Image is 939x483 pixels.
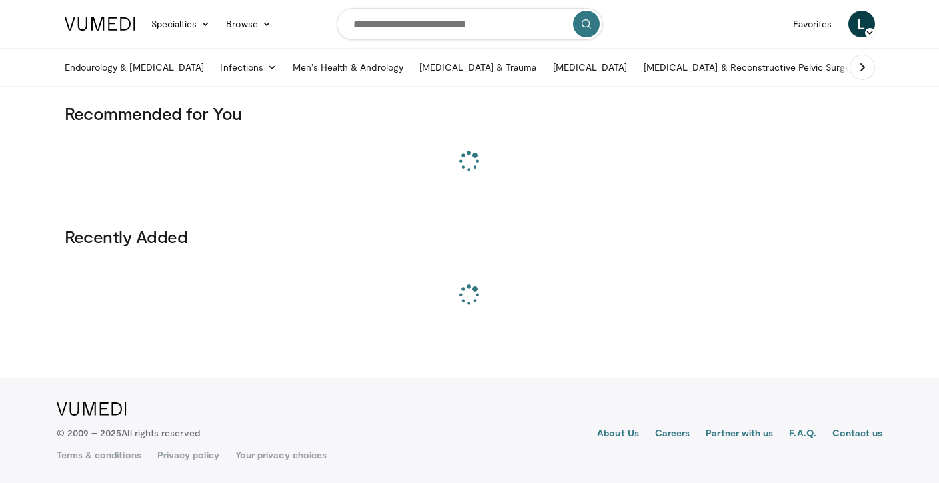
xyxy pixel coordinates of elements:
[57,54,213,81] a: Endourology & [MEDICAL_DATA]
[212,54,285,81] a: Infections
[545,54,636,81] a: [MEDICAL_DATA]
[65,17,135,31] img: VuMedi Logo
[143,11,219,37] a: Specialties
[789,426,816,442] a: F.A.Q.
[157,448,219,462] a: Privacy policy
[65,226,875,247] h3: Recently Added
[285,54,411,81] a: Men’s Health & Andrology
[636,54,867,81] a: [MEDICAL_DATA] & Reconstructive Pelvic Surgery
[597,426,639,442] a: About Us
[655,426,690,442] a: Careers
[65,103,875,124] h3: Recommended for You
[57,448,141,462] a: Terms & conditions
[57,426,200,440] p: © 2009 – 2025
[832,426,883,442] a: Contact us
[218,11,279,37] a: Browse
[235,448,327,462] a: Your privacy choices
[337,8,603,40] input: Search topics, interventions
[706,426,773,442] a: Partner with us
[57,402,127,416] img: VuMedi Logo
[121,427,199,438] span: All rights reserved
[411,54,545,81] a: [MEDICAL_DATA] & Trauma
[848,11,875,37] a: L
[785,11,840,37] a: Favorites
